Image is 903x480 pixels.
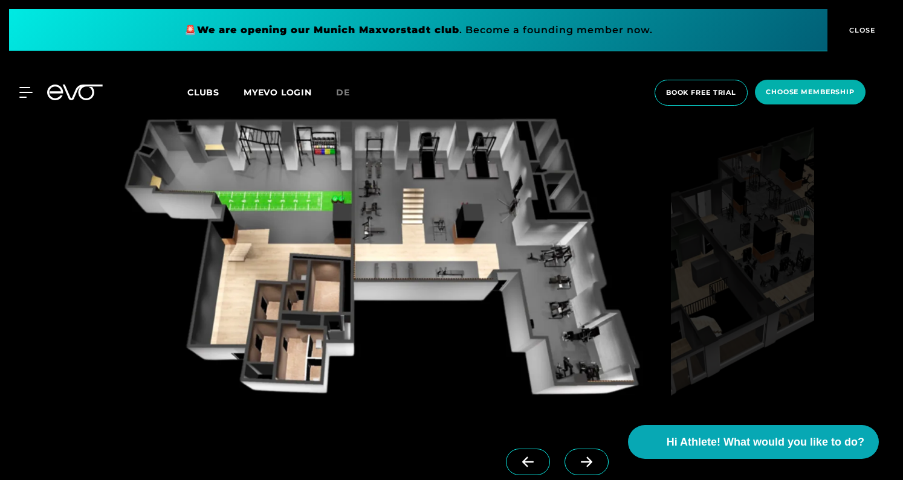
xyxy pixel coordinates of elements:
[751,80,869,106] a: choose membership
[187,86,244,98] a: Clubs
[336,87,350,98] span: de
[666,88,736,98] span: book free trial
[651,80,751,106] a: book free trial
[628,425,879,459] button: Hi Athlete! What would you like to do?
[827,9,894,51] button: CLOSE
[766,87,855,97] span: choose membership
[671,111,814,420] img: evofitness
[336,86,364,100] a: de
[244,87,312,98] a: MYEVO LOGIN
[94,111,666,420] img: evofitness
[187,87,219,98] span: Clubs
[846,25,876,36] span: CLOSE
[667,434,864,450] span: Hi Athlete! What would you like to do?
